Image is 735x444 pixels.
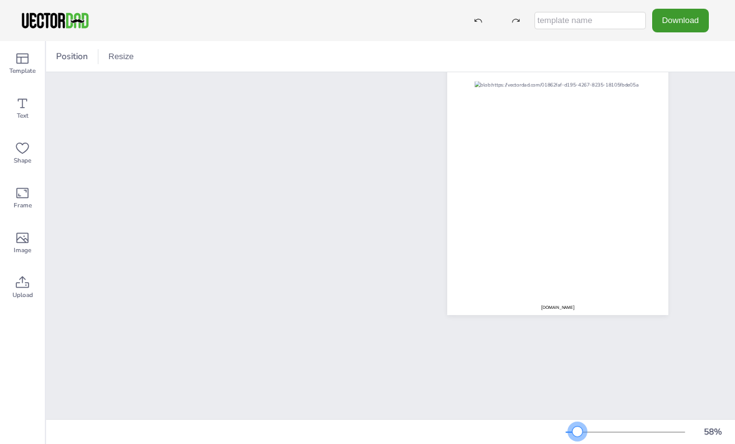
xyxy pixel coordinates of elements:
span: Image [14,245,31,255]
div: 58 % [698,426,728,438]
span: Position [54,50,90,62]
span: Frame [14,201,32,210]
input: template name [534,12,646,29]
span: Text [17,111,29,121]
span: Upload [12,290,33,300]
img: VectorDad-1.png [20,11,90,30]
span: Shape [14,156,31,166]
span: [DOMAIN_NAME] [541,305,574,310]
span: Template [9,66,36,76]
button: Resize [103,47,139,67]
button: Download [652,9,709,32]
